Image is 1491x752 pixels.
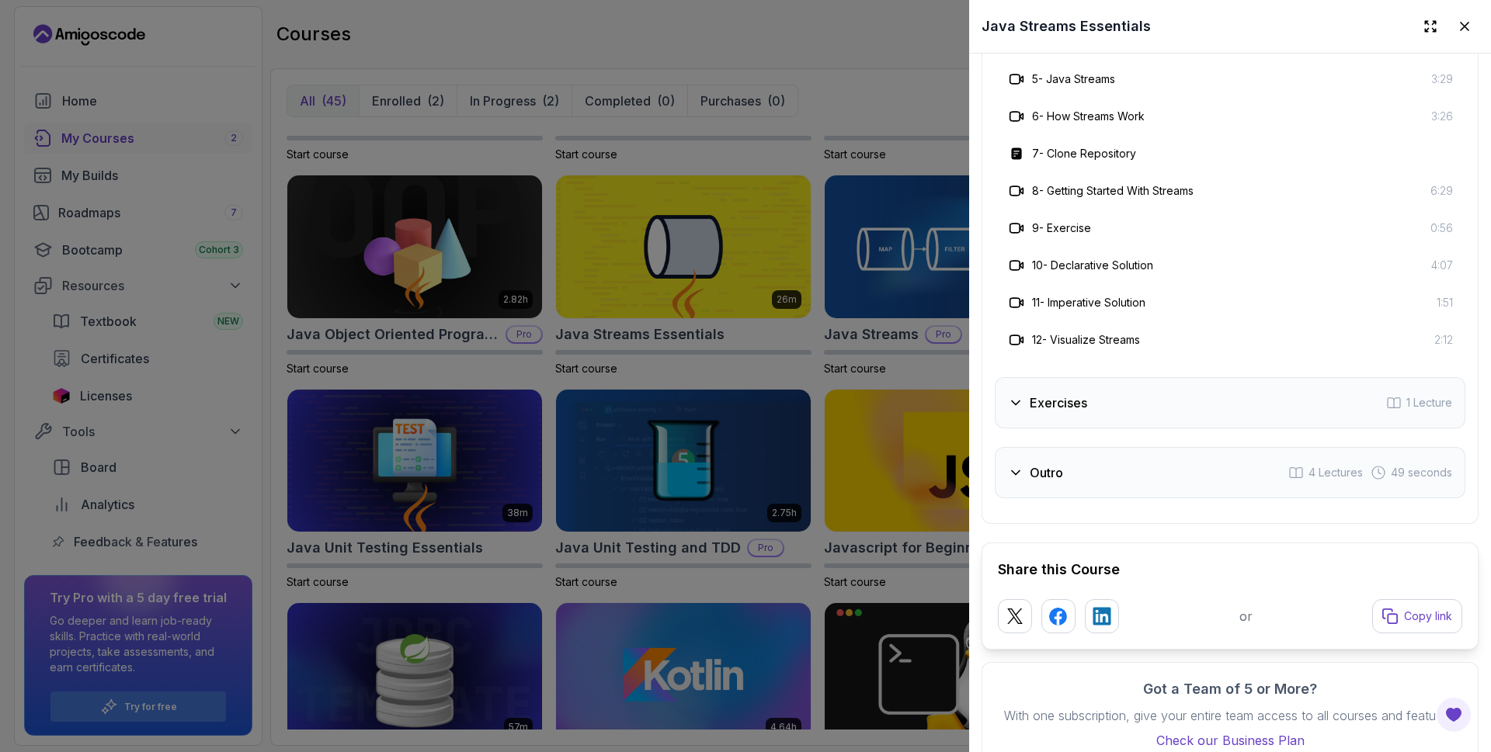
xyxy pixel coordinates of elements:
h3: 7 - Clone Repository [1032,146,1136,161]
span: 6:29 [1430,183,1453,199]
h3: Got a Team of 5 or More? [998,678,1462,700]
h3: 9 - Exercise [1032,220,1091,236]
span: 49 seconds [1391,465,1452,480]
p: or [1239,607,1253,626]
h2: Share this Course [998,559,1462,580]
button: Exercises1 Lecture [995,377,1465,428]
span: 4:07 [1431,258,1453,273]
h3: 10 - Declarative Solution [1032,258,1153,273]
a: Check our Business Plan [998,731,1462,750]
span: 3:29 [1431,71,1453,87]
h3: 11 - Imperative Solution [1032,295,1145,310]
span: 3:26 [1431,109,1453,124]
h2: Java Streams Essentials [982,16,1151,37]
button: Open Feedback Button [1435,696,1472,733]
h3: 8 - Getting Started With Streams [1032,183,1194,199]
h3: Outro [1030,463,1063,482]
h3: 6 - How Streams Work [1032,109,1145,124]
h3: Exercises [1030,393,1087,412]
span: 0:56 [1430,220,1453,236]
p: Copy link [1404,608,1452,624]
button: Expand drawer [1416,12,1444,40]
button: Outro4 Lectures 49 seconds [995,447,1465,498]
h3: 12 - Visualize Streams [1032,332,1140,348]
span: 2:12 [1434,332,1453,348]
h3: 5 - Java Streams [1032,71,1115,87]
p: With one subscription, give your entire team access to all courses and features. [998,706,1462,725]
button: Copy link [1372,599,1462,633]
span: 1 Lecture [1406,395,1452,411]
span: 1:51 [1437,295,1453,310]
span: 4 Lectures [1309,465,1363,480]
